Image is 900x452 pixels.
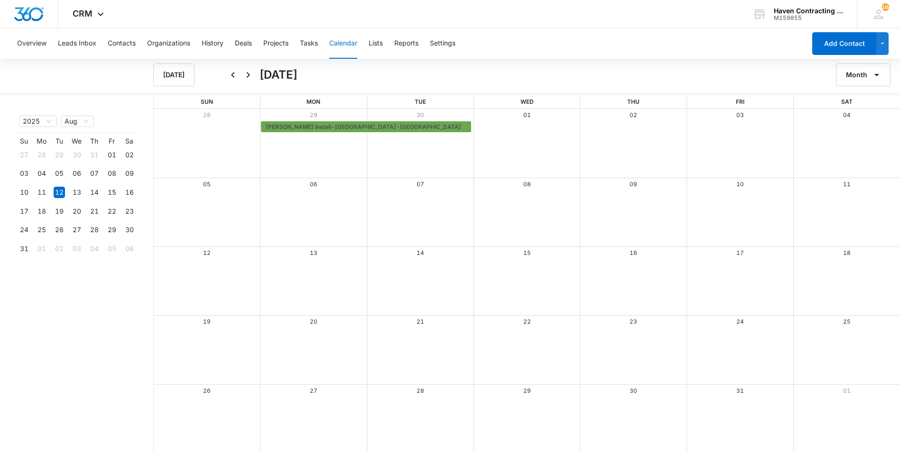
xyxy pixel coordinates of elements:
[71,168,83,179] div: 06
[71,149,83,161] div: 30
[89,206,100,217] div: 21
[310,111,317,118] a: 29
[89,187,100,198] div: 14
[50,239,68,258] td: 2025-09-02
[627,98,640,105] span: Thu
[202,28,223,59] button: History
[520,98,534,105] span: Wed
[23,116,53,127] span: 2025
[430,28,455,59] button: Settings
[103,239,121,258] td: 2025-09-05
[15,239,33,258] td: 2025-08-31
[50,137,68,145] th: Tu
[774,7,843,15] div: account name
[50,164,68,183] td: 2025-08-05
[54,224,65,235] div: 26
[19,168,30,179] div: 03
[147,28,190,59] button: Organizations
[203,387,211,394] a: 26
[89,224,100,235] div: 28
[103,137,121,145] th: Fr
[58,28,96,59] button: Leads Inbox
[124,149,135,161] div: 02
[33,164,50,183] td: 2025-08-04
[33,239,50,258] td: 2025-09-01
[523,318,531,325] a: 22
[106,224,118,235] div: 29
[124,243,135,254] div: 06
[630,318,637,325] a: 23
[73,9,93,18] span: CRM
[843,111,851,118] a: 04
[33,183,50,202] td: 2025-08-11
[33,137,50,145] th: Mo
[843,249,851,256] a: 18
[106,206,118,217] div: 22
[121,183,138,202] td: 2025-08-16
[417,111,424,118] a: 30
[15,183,33,202] td: 2025-08-10
[19,224,30,235] div: 24
[54,187,65,198] div: 12
[300,28,318,59] button: Tasks
[630,387,637,394] a: 30
[89,243,100,254] div: 04
[36,224,47,235] div: 25
[19,149,30,161] div: 27
[124,168,135,179] div: 09
[736,318,744,325] a: 24
[106,243,118,254] div: 05
[843,318,851,325] a: 25
[33,202,50,221] td: 2025-08-18
[417,387,424,394] a: 28
[89,168,100,179] div: 07
[68,145,85,164] td: 2025-07-30
[50,145,68,164] td: 2025-07-29
[329,28,357,59] button: Calendar
[203,111,211,118] a: 28
[266,123,461,131] span: [PERSON_NAME] Install-[GEOGRAPHIC_DATA]-[GEOGRAPHIC_DATA]
[124,224,135,235] div: 30
[68,137,85,145] th: We
[630,181,637,188] a: 09
[394,28,418,59] button: Reports
[736,98,744,105] span: Fri
[523,181,531,188] a: 08
[85,239,103,258] td: 2025-09-04
[71,243,83,254] div: 03
[68,239,85,258] td: 2025-09-03
[36,187,47,198] div: 11
[843,181,851,188] a: 11
[71,187,83,198] div: 13
[54,168,65,179] div: 05
[68,221,85,240] td: 2025-08-27
[106,168,118,179] div: 08
[85,164,103,183] td: 2025-08-07
[260,66,297,83] h1: [DATE]
[369,28,383,59] button: Lists
[310,181,317,188] a: 06
[417,249,424,256] a: 14
[36,149,47,161] div: 28
[843,387,851,394] a: 01
[103,164,121,183] td: 2025-08-08
[263,123,469,131] div: Scott Cook Install-Melbourne-French Drain
[841,98,853,105] span: Sat
[121,202,138,221] td: 2025-08-23
[241,67,256,82] button: Next
[736,249,744,256] a: 17
[121,239,138,258] td: 2025-09-06
[121,145,138,164] td: 2025-08-02
[201,98,213,105] span: Sun
[124,206,135,217] div: 23
[108,28,136,59] button: Contacts
[85,202,103,221] td: 2025-08-21
[71,224,83,235] div: 27
[124,187,135,198] div: 16
[68,183,85,202] td: 2025-08-13
[68,202,85,221] td: 2025-08-20
[17,28,46,59] button: Overview
[106,187,118,198] div: 15
[417,318,424,325] a: 21
[203,318,211,325] a: 19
